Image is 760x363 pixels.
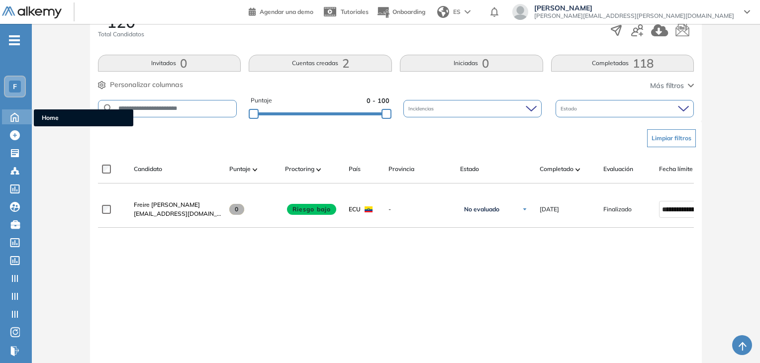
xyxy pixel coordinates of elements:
a: Agendar una demo [249,5,313,17]
button: Limpiar filtros [647,129,696,147]
span: ECU [349,205,361,214]
span: Completado [540,165,573,174]
span: Evaluación [603,165,633,174]
a: Freire [PERSON_NAME] [134,200,221,209]
span: Puntaje [229,165,251,174]
span: [DATE] [540,205,559,214]
span: - [388,205,452,214]
span: Agendar una demo [260,8,313,15]
img: [missing "en.ARROW_ALT" translation] [253,168,258,171]
span: [PERSON_NAME][EMAIL_ADDRESS][PERSON_NAME][DOMAIN_NAME] [534,12,734,20]
span: Incidencias [408,105,436,112]
span: Puntaje [251,96,272,105]
span: F [13,83,17,91]
button: Cuentas creadas2 [249,55,392,72]
div: Estado [556,100,694,117]
span: Estado [460,165,479,174]
span: Home [42,113,125,122]
span: [EMAIL_ADDRESS][DOMAIN_NAME] [134,209,221,218]
span: País [349,165,361,174]
span: Personalizar columnas [110,80,183,90]
span: Tutoriales [341,8,369,15]
span: 0 - 100 [367,96,389,105]
iframe: Chat Widget [710,315,760,363]
span: [PERSON_NAME] [534,4,734,12]
span: ES [453,7,461,16]
span: Fecha límite [659,165,693,174]
img: world [437,6,449,18]
i: - [9,39,20,41]
span: Freire [PERSON_NAME] [134,201,200,208]
span: Más filtros [650,81,684,91]
button: Personalizar columnas [98,80,183,90]
span: Finalizado [603,205,632,214]
button: Completadas118 [551,55,694,72]
img: arrow [465,10,471,14]
button: Onboarding [377,1,425,23]
span: Riesgo bajo [287,204,337,215]
button: Más filtros [650,81,694,91]
div: Incidencias [403,100,542,117]
span: Total Candidatos [98,30,144,39]
span: Proctoring [285,165,314,174]
img: Logo [2,6,62,19]
button: Iniciadas0 [400,55,543,72]
img: [missing "en.ARROW_ALT" translation] [316,168,321,171]
span: Provincia [388,165,414,174]
button: Invitados0 [98,55,241,72]
img: SEARCH_ALT [102,102,114,115]
span: Onboarding [392,8,425,15]
img: [missing "en.ARROW_ALT" translation] [575,168,580,171]
span: Estado [561,105,579,112]
span: Candidato [134,165,162,174]
span: 0 [229,204,245,215]
span: No evaluado [464,205,499,213]
img: Ícono de flecha [522,206,528,212]
img: ECU [365,206,373,212]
